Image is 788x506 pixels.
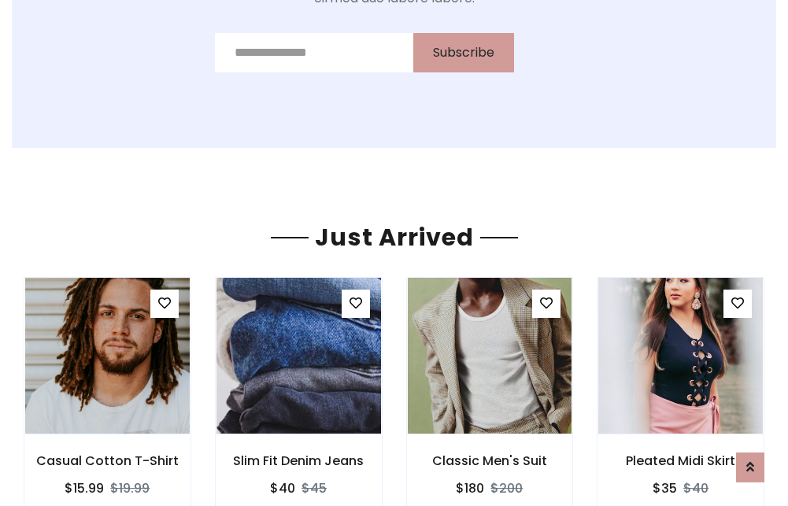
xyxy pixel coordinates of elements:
[309,220,480,254] span: Just Arrived
[270,481,295,496] h6: $40
[490,479,523,497] del: $200
[110,479,150,497] del: $19.99
[653,481,677,496] h6: $35
[413,33,514,72] button: Subscribe
[216,453,382,468] h6: Slim Fit Denim Jeans
[65,481,104,496] h6: $15.99
[407,453,573,468] h6: Classic Men's Suit
[456,481,484,496] h6: $180
[683,479,708,497] del: $40
[24,453,191,468] h6: Casual Cotton T-Shirt
[597,453,764,468] h6: Pleated Midi Skirt
[302,479,327,497] del: $45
